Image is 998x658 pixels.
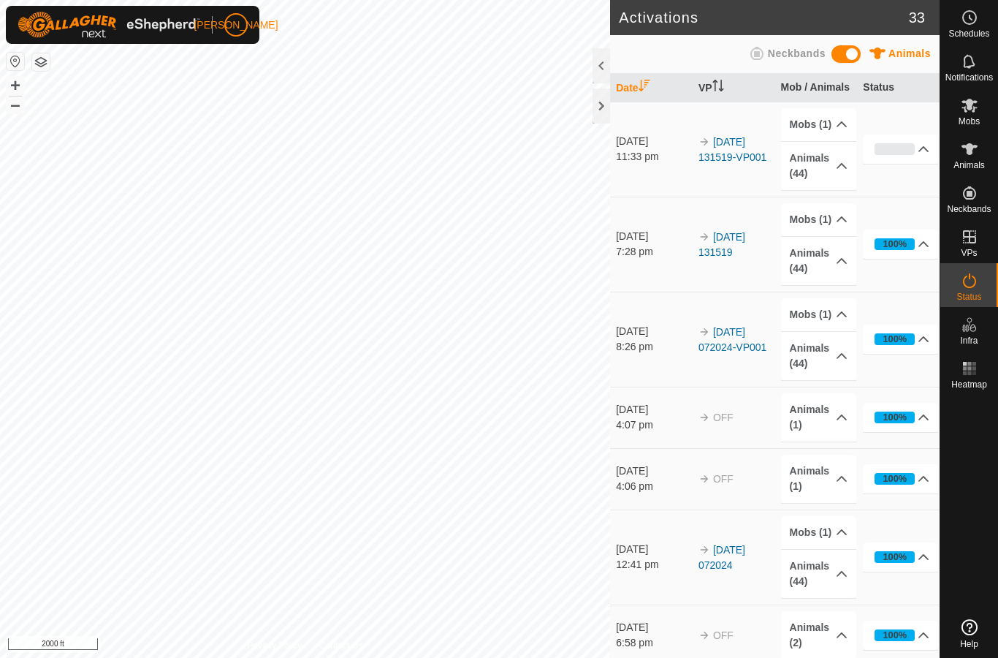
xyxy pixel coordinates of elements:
[883,237,907,251] div: 100%
[951,380,987,389] span: Heatmap
[883,550,907,564] div: 100%
[863,621,938,650] p-accordion-header: 100%
[616,479,691,494] div: 4:06 pm
[698,231,745,258] a: [DATE] 131519
[875,333,915,345] div: 100%
[248,639,302,652] a: Privacy Policy
[781,455,856,503] p-accordion-header: Animals (1)
[781,237,856,285] p-accordion-header: Animals (44)
[768,48,826,59] span: Neckbands
[875,473,915,485] div: 100%
[610,74,693,102] th: Date
[875,412,915,423] div: 100%
[713,473,734,485] span: OFF
[781,298,856,331] p-accordion-header: Mobs (1)
[945,73,993,82] span: Notifications
[616,244,691,260] div: 7:28 pm
[18,12,200,38] img: Gallagher Logo
[639,82,650,94] p-sorticon: Activate to sort
[863,135,938,164] p-accordion-header: 0%
[863,464,938,494] p-accordion-header: 100%
[698,326,710,338] img: arrow
[698,473,710,485] img: arrow
[875,238,915,250] div: 100%
[888,48,931,59] span: Animals
[32,53,50,71] button: Map Layers
[960,640,978,648] span: Help
[698,412,710,423] img: arrow
[619,9,909,26] h2: Activations
[616,417,691,433] div: 4:07 pm
[961,249,977,257] span: VPs
[698,326,766,353] a: [DATE] 072024-VP001
[698,136,710,148] img: arrow
[616,324,691,339] div: [DATE]
[857,74,940,102] th: Status
[953,161,985,170] span: Animals
[698,544,745,571] a: [DATE] 072024
[883,410,907,424] div: 100%
[616,339,691,355] div: 8:26 pm
[875,551,915,563] div: 100%
[616,149,691,164] div: 11:33 pm
[616,542,691,557] div: [DATE]
[781,108,856,141] p-accordion-header: Mobs (1)
[616,464,691,479] div: [DATE]
[781,550,856,598] p-accordion-header: Animals (44)
[616,229,691,244] div: [DATE]
[713,629,734,641] span: OFF
[712,82,724,94] p-sorticon: Activate to sort
[883,472,907,485] div: 100%
[960,336,978,345] span: Infra
[940,613,998,654] a: Help
[698,544,710,556] img: arrow
[698,136,766,163] a: [DATE] 131519-VP001
[883,628,907,642] div: 100%
[909,7,925,29] span: 33
[863,230,938,259] p-accordion-header: 100%
[616,635,691,651] div: 6:58 pm
[698,231,710,243] img: arrow
[194,18,278,33] span: [PERSON_NAME]
[781,203,856,236] p-accordion-header: Mobs (1)
[863,325,938,354] p-accordion-header: 100%
[883,332,907,346] div: 100%
[319,639,362,652] a: Contact Us
[616,557,691,572] div: 12:41 pm
[775,74,858,102] th: Mob / Animals
[7,96,24,113] button: –
[781,393,856,442] p-accordion-header: Animals (1)
[698,629,710,641] img: arrow
[616,620,691,635] div: [DATE]
[948,29,989,38] span: Schedules
[781,142,856,190] p-accordion-header: Animals (44)
[7,77,24,94] button: +
[863,542,938,572] p-accordion-header: 100%
[7,53,24,70] button: Reset Map
[781,332,856,380] p-accordion-header: Animals (44)
[875,143,915,155] div: 0%
[863,403,938,432] p-accordion-header: 100%
[959,117,980,126] span: Mobs
[616,134,691,149] div: [DATE]
[875,629,915,641] div: 100%
[947,205,991,213] span: Neckbands
[713,412,734,423] span: OFF
[781,516,856,549] p-accordion-header: Mobs (1)
[956,292,981,301] span: Status
[693,74,775,102] th: VP
[616,402,691,417] div: [DATE]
